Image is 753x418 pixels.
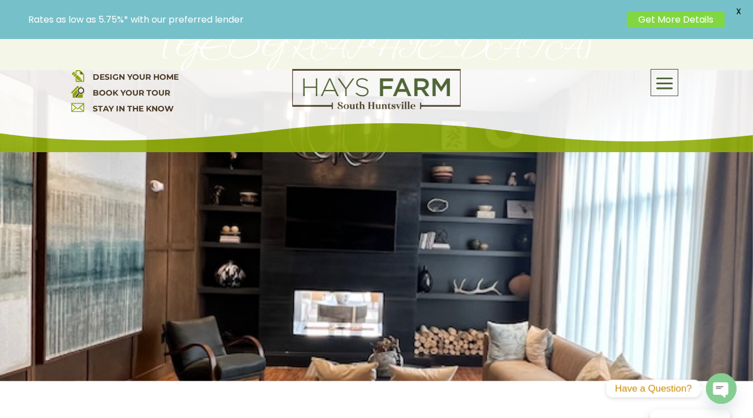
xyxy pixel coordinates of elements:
a: STAY IN THE KNOW [93,104,174,114]
img: Logo [292,69,461,110]
a: hays farm homes huntsville development [292,102,461,112]
p: Rates as low as 5.75%* with our preferred lender [28,14,621,25]
a: DESIGN YOUR HOME [93,72,179,82]
img: book your home tour [71,85,84,98]
span: X [730,3,747,20]
a: BOOK YOUR TOUR [93,88,170,98]
img: design your home [71,69,84,82]
a: Get More Details [627,11,725,28]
